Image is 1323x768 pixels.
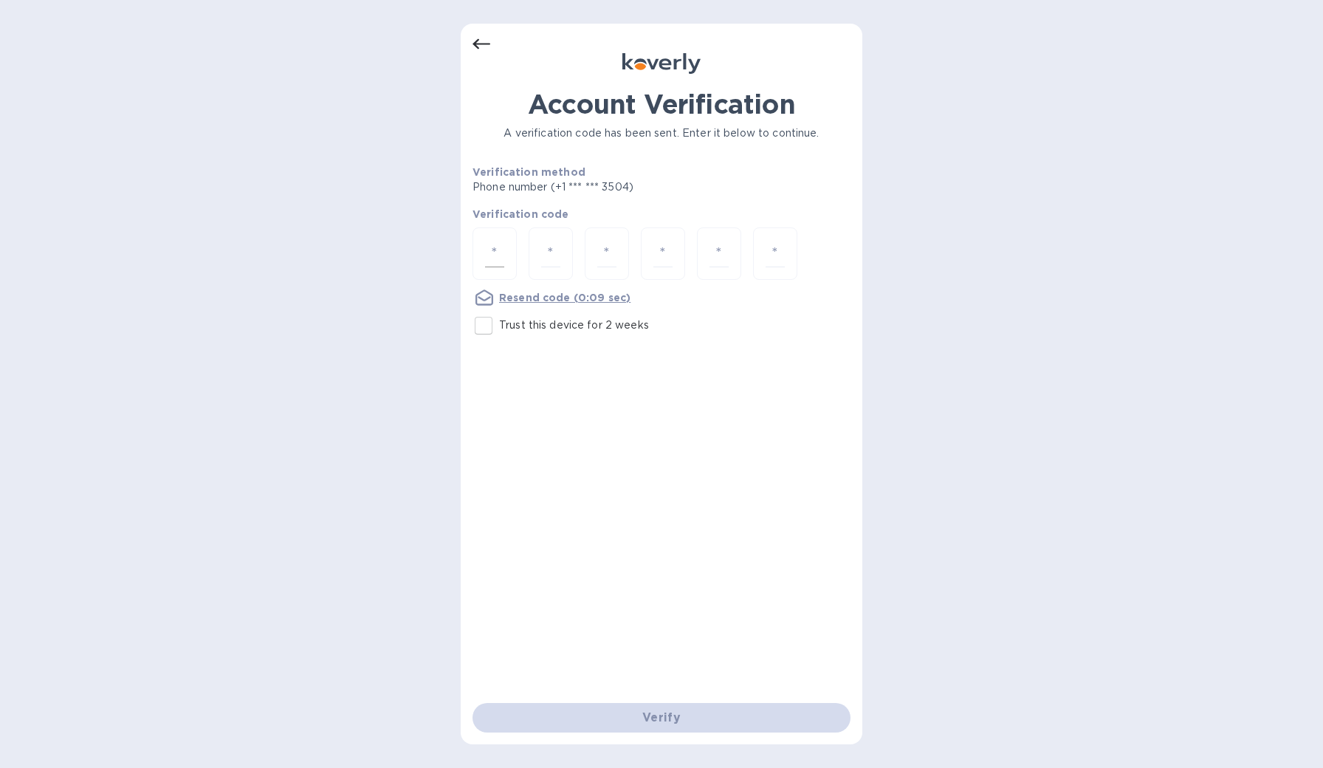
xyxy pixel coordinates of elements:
[472,179,746,195] p: Phone number (+1 *** *** 3504)
[499,292,630,304] u: Resend code (0:09 sec)
[472,126,850,141] p: A verification code has been sent. Enter it below to continue.
[472,207,850,222] p: Verification code
[499,318,649,333] p: Trust this device for 2 weeks
[472,166,585,178] b: Verification method
[472,89,850,120] h1: Account Verification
